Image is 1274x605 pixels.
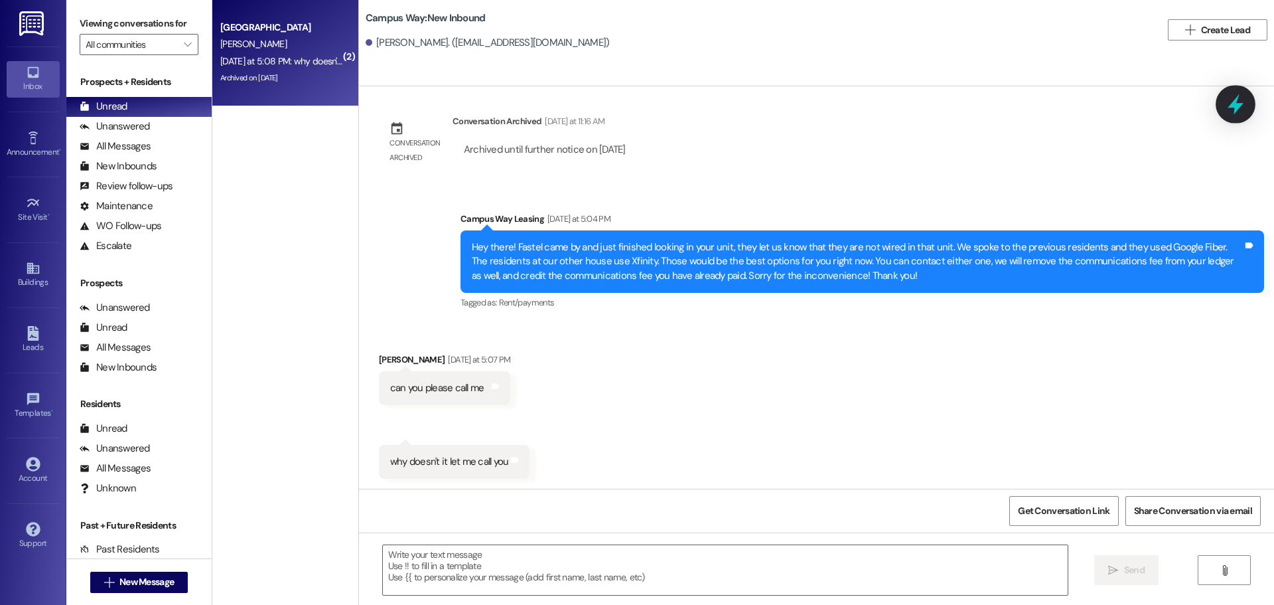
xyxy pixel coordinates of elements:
[80,159,157,173] div: New Inbounds
[80,179,173,193] div: Review follow-ups
[80,481,136,495] div: Unknown
[80,199,153,213] div: Maintenance
[544,212,610,226] div: [DATE] at 5:04 PM
[80,442,150,456] div: Unanswered
[119,575,174,589] span: New Message
[366,11,486,25] b: Campus Way: New Inbound
[80,13,198,34] label: Viewing conversations for
[7,61,60,97] a: Inbox
[80,422,127,436] div: Unread
[460,293,1264,312] div: Tagged as:
[66,276,212,290] div: Prospects
[48,211,50,220] span: •
[1185,25,1195,35] i: 
[1134,504,1252,518] span: Share Conversation via email
[80,543,160,557] div: Past Residents
[472,240,1243,283] div: Hey there! Fastel came by and just finished looking in your unit, they let us know that they are ...
[66,75,212,89] div: Prospects + Residents
[390,455,509,469] div: why doesn't it let me call you
[7,518,60,554] a: Support
[59,145,61,155] span: •
[1009,496,1118,526] button: Get Conversation Link
[1168,19,1267,41] button: Create Lead
[90,572,188,593] button: New Message
[462,143,627,157] div: Archived until further notice on [DATE]
[66,397,212,411] div: Residents
[460,212,1264,230] div: Campus Way Leasing
[66,519,212,533] div: Past + Future Residents
[1108,565,1118,576] i: 
[80,139,151,153] div: All Messages
[80,462,151,475] div: All Messages
[7,192,60,228] a: Site Visit •
[7,453,60,489] a: Account
[184,39,191,50] i: 
[1094,555,1159,585] button: Send
[1018,504,1109,518] span: Get Conversation Link
[104,577,114,588] i: 
[220,55,403,67] div: [DATE] at 5:08 PM: why doesn't it let me call you
[541,114,604,128] div: [DATE] at 11:16 AM
[219,70,344,86] div: Archived on [DATE]
[51,406,53,416] span: •
[379,353,511,371] div: [PERSON_NAME]
[1220,565,1230,576] i: 
[80,219,161,233] div: WO Follow-ups
[1125,496,1261,526] button: Share Conversation via email
[80,239,131,253] div: Escalate
[19,11,46,36] img: ResiDesk Logo
[80,100,127,114] div: Unread
[390,381,484,395] div: can you please call me
[1124,563,1145,577] span: Send
[220,38,287,50] span: [PERSON_NAME]
[366,36,610,50] div: [PERSON_NAME]. ([EMAIL_ADDRESS][DOMAIN_NAME])
[80,120,150,133] div: Unanswered
[389,136,441,165] div: Conversation archived
[80,361,157,375] div: New Inbounds
[445,353,510,367] div: [DATE] at 5:07 PM
[80,321,127,335] div: Unread
[80,341,151,355] div: All Messages
[7,388,60,424] a: Templates •
[86,34,177,55] input: All communities
[1201,23,1250,37] span: Create Lead
[220,21,343,35] div: [GEOGRAPHIC_DATA]
[80,301,150,315] div: Unanswered
[7,322,60,358] a: Leads
[7,257,60,293] a: Buildings
[499,297,555,308] span: Rent/payments
[453,114,541,128] div: Conversation Archived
